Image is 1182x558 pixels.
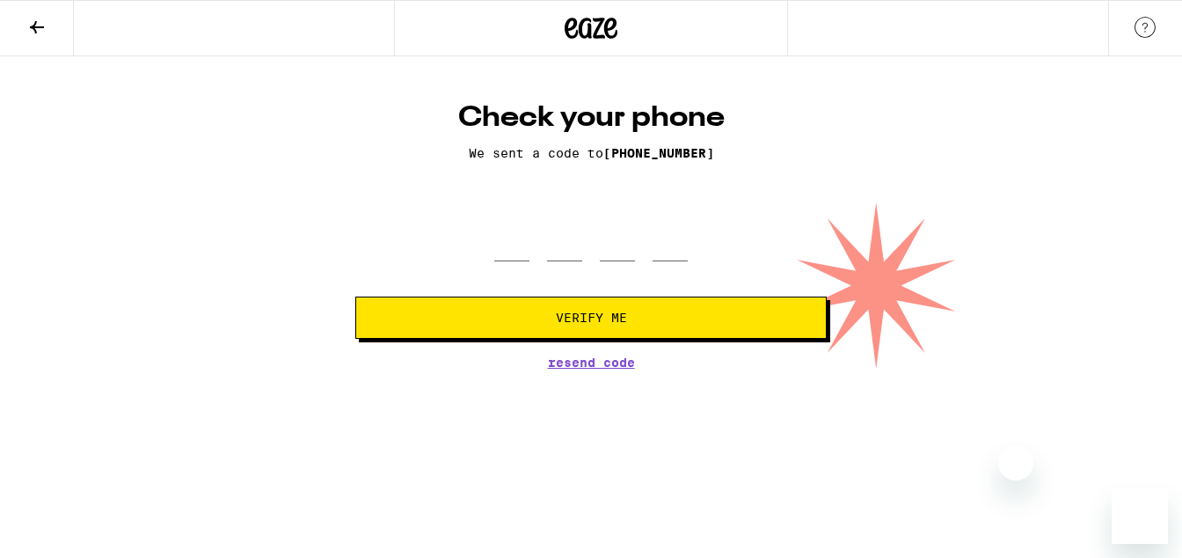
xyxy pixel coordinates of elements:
[603,146,714,160] span: [PHONE_NUMBER]
[355,297,827,339] button: Verify Me
[355,146,827,160] p: We sent a code to
[1112,488,1168,544] iframe: Button to launch messaging window
[998,445,1033,481] iframe: Close message
[355,100,827,136] h1: Check your phone
[548,356,635,369] button: Resend Code
[556,312,627,324] span: Verify Me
